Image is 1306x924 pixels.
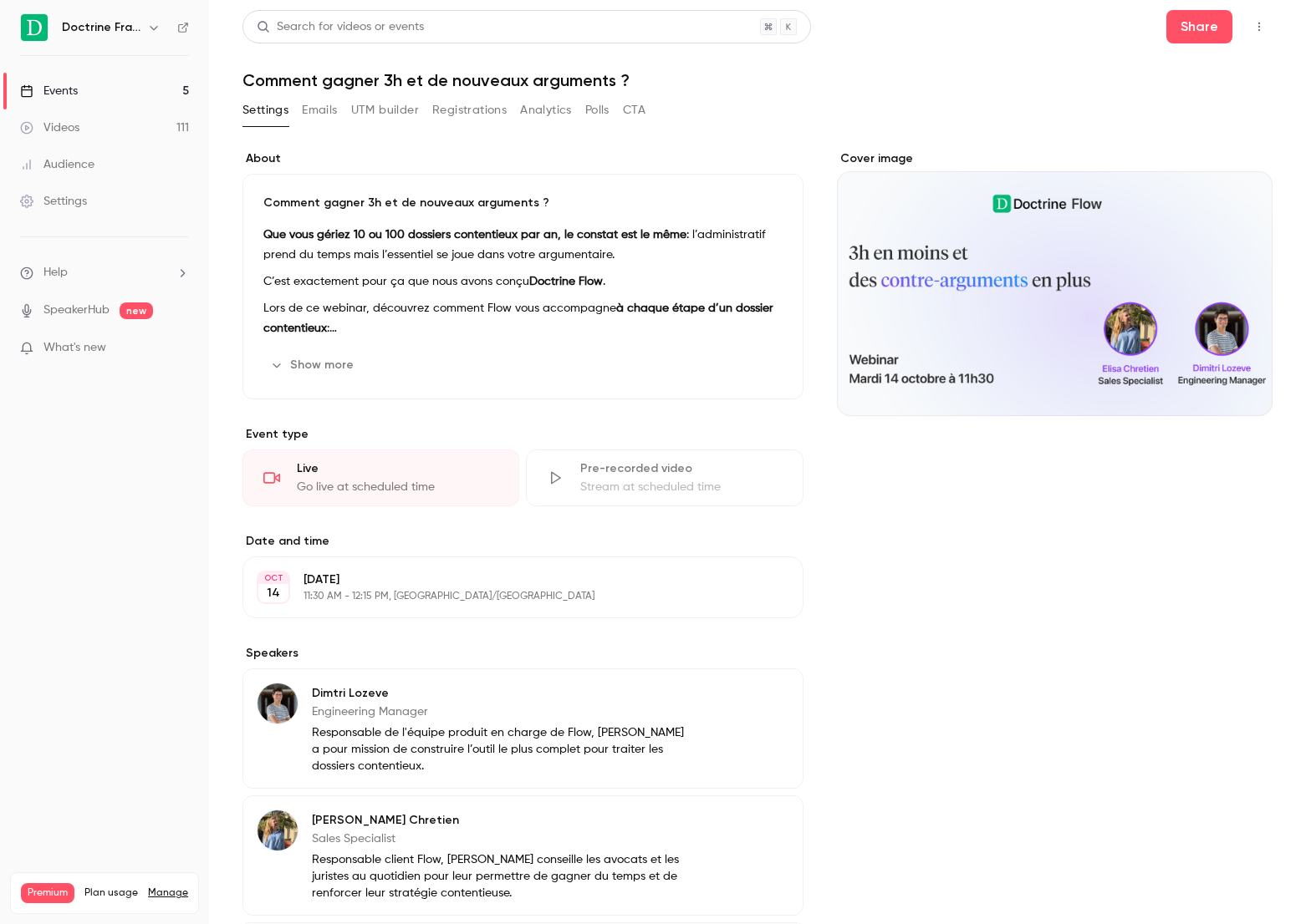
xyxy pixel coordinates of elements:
[312,703,695,720] p: Engineering Manager
[580,479,782,495] div: Stream at scheduled time
[62,19,140,36] h6: Doctrine France
[242,645,803,662] label: Speakers
[304,590,715,603] p: 11:30 AM - 12:15 PM, [GEOGRAPHIC_DATA]/[GEOGRAPHIC_DATA]
[263,298,783,338] p: Lors de ce webinar, découvrez comment Flow vous accompagne :
[258,683,298,723] img: Dimtri Lozeve
[21,14,48,41] img: Doctrine France
[43,264,68,282] span: Help
[20,156,94,173] div: Audience
[302,97,337,124] button: Emails
[312,830,695,847] p: Sales Specialist
[263,229,686,241] strong: Que vous gériez 10 ou 100 dossiers contentieux par an, le constat est le même
[258,572,288,584] div: OCT
[312,851,695,901] p: Responsable client Flow, [PERSON_NAME] conseille les avocats et les juristes au quotidien pour le...
[43,339,106,357] span: What's new
[1166,10,1232,43] button: Share
[242,795,803,916] div: Elisa Chretien[PERSON_NAME] ChretienSales SpecialistResponsable client Flow, [PERSON_NAME] consei...
[312,812,695,829] p: [PERSON_NAME] Chretien
[520,97,572,124] button: Analytics
[242,426,803,443] p: Event type
[20,264,189,282] li: help-dropdown-opener
[580,460,782,477] div: Pre-recorded video
[20,83,78,99] div: Events
[267,585,280,602] p: 14
[837,150,1273,167] label: Cover image
[585,97,610,124] button: Polls
[120,302,153,319] span: new
[148,886,188,900] a: Manage
[242,150,803,167] label: About
[263,272,783,292] p: C’est exactement pour ça que nous avons conçu .
[242,449,519,506] div: LiveGo live at scheduled time
[623,97,645,124] button: CTA
[432,97,507,124] button: Registrations
[242,97,288,124] button: Settings
[169,341,189,356] iframe: Noticeable Trigger
[526,449,803,506] div: Pre-recorded videoStream at scheduled time
[242,533,803,550] label: Date and time
[312,685,695,702] p: Dimtri Lozeve
[263,195,783,211] p: Comment gagner 3h et de nouveaux arguments ?
[20,193,87,210] div: Settings
[351,97,419,124] button: UTM builder
[20,119,79,136] div: Videos
[84,886,138,900] span: Plan usage
[297,479,498,495] div: Go live at scheduled time
[297,460,498,477] div: Live
[837,150,1273,416] section: Cover image
[263,225,783,265] p: : l’administratif prend du temps mais l’essentiel se joue dans votre argumentaire.
[242,70,1273,90] h1: Comment gagner 3h et de nouveaux arguments ?
[263,352,364,378] button: Show more
[43,302,110,319] a: SpeakerHub
[242,668,803,789] div: Dimtri LozeveDimtri LozeveEngineering ManagerResponsable de l'équipe produit en charge de Flow, [...
[257,18,424,36] div: Search for videos or events
[312,724,695,774] p: Responsable de l'équipe produit en charge de Flow, [PERSON_NAME] a pour mission de construire l’o...
[21,883,74,903] span: Premium
[529,276,603,287] strong: Doctrine Flow
[304,571,715,588] p: [DATE]
[258,810,298,850] img: Elisa Chretien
